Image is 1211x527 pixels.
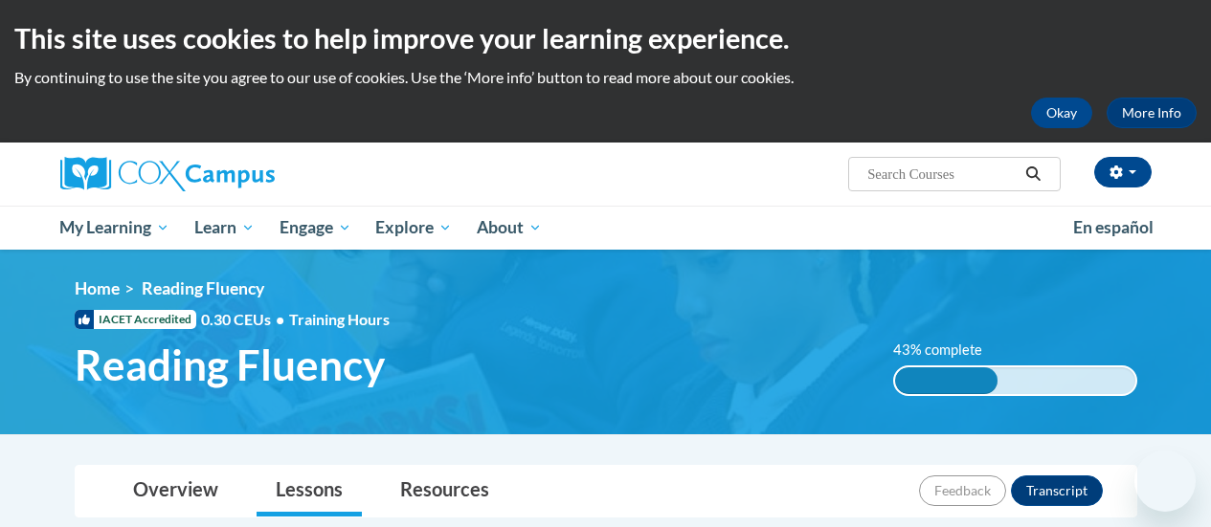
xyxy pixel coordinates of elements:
a: Explore [363,206,464,250]
span: IACET Accredited [75,310,196,329]
a: More Info [1107,98,1197,128]
span: About [477,216,542,239]
span: 0.30 CEUs [201,309,289,330]
a: My Learning [48,206,183,250]
span: En español [1073,217,1154,237]
iframe: Button to launch messaging window [1134,450,1196,512]
button: Feedback [919,475,1006,506]
a: Resources [381,466,508,516]
span: My Learning [59,216,169,239]
a: Lessons [257,466,362,516]
a: Engage [267,206,364,250]
img: Cox Campus [60,157,275,191]
a: Cox Campus [60,157,405,191]
div: 43% complete [895,367,998,394]
a: Home [75,278,120,298]
a: Learn [182,206,267,250]
a: Overview [114,466,237,516]
span: Explore [375,216,452,239]
a: About [464,206,554,250]
span: Learn [194,216,255,239]
button: Search [1019,163,1047,186]
p: By continuing to use the site you agree to our use of cookies. Use the ‘More info’ button to read... [14,67,1197,88]
span: Engage [280,216,351,239]
label: 43% complete [893,340,1003,361]
a: En español [1061,208,1166,248]
h2: This site uses cookies to help improve your learning experience. [14,19,1197,57]
span: Reading Fluency [75,340,385,390]
input: Search Courses [865,163,1019,186]
span: Training Hours [289,310,390,328]
button: Transcript [1011,475,1103,506]
span: • [276,310,284,328]
button: Account Settings [1094,157,1152,187]
button: Okay [1031,98,1092,128]
span: Reading Fluency [142,278,264,298]
div: Main menu [46,206,1166,250]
